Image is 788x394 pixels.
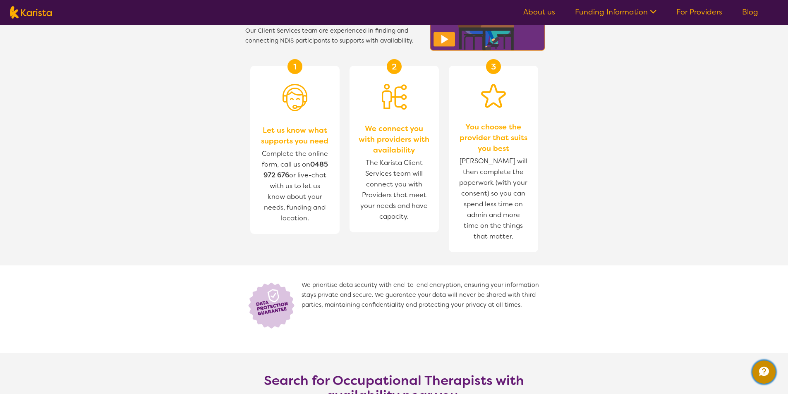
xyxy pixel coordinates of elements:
[486,59,501,74] div: 3
[457,122,530,154] span: You choose the provider that suits you best
[382,84,407,110] img: Person being matched to services icon
[575,7,656,17] a: Funding Information
[742,7,758,17] a: Blog
[302,280,543,330] span: We prioritise data security with end-to-end encryption, ensuring your information stays private a...
[457,154,530,244] span: [PERSON_NAME] will then complete the paperwork (with your consent) so you can spend less time on ...
[287,59,302,74] div: 1
[358,123,431,155] span: We connect you with providers with availability
[259,125,331,146] span: Let us know what supports you need
[523,7,555,17] a: About us
[387,59,402,74] div: 2
[262,149,328,222] span: Complete the online form, call us on or live-chat with us to let us know about your needs, fundin...
[676,7,722,17] a: For Providers
[358,155,431,224] span: The Karista Client Services team will connect you with Providers that meet your needs and have ca...
[481,84,506,108] img: Star icon
[283,84,307,111] img: Person with headset icon
[752,361,776,384] button: Channel Menu
[245,280,302,330] img: Lock icon
[10,6,52,19] img: Karista logo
